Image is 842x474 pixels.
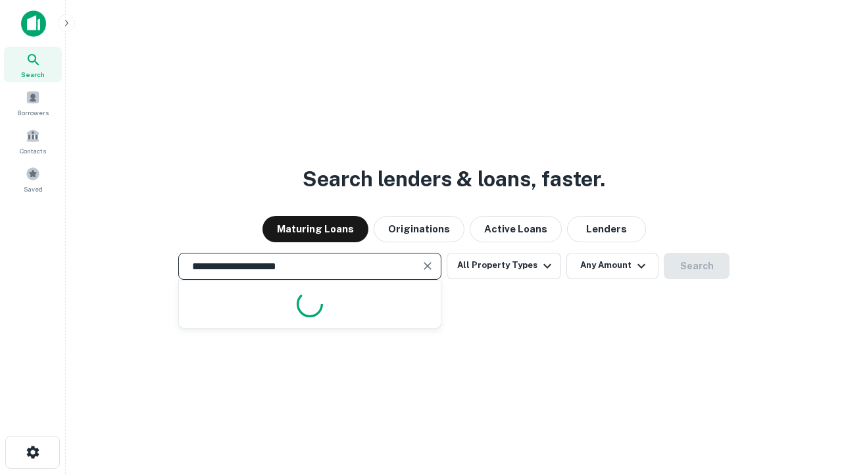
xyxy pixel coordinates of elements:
[374,216,464,242] button: Originations
[303,163,605,195] h3: Search lenders & loans, faster.
[4,123,62,159] a: Contacts
[567,216,646,242] button: Lenders
[566,253,658,279] button: Any Amount
[21,11,46,37] img: capitalize-icon.png
[4,85,62,120] a: Borrowers
[4,47,62,82] a: Search
[4,161,62,197] a: Saved
[418,257,437,275] button: Clear
[776,369,842,432] iframe: Chat Widget
[20,145,46,156] span: Contacts
[470,216,562,242] button: Active Loans
[262,216,368,242] button: Maturing Loans
[17,107,49,118] span: Borrowers
[447,253,561,279] button: All Property Types
[21,69,45,80] span: Search
[24,184,43,194] span: Saved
